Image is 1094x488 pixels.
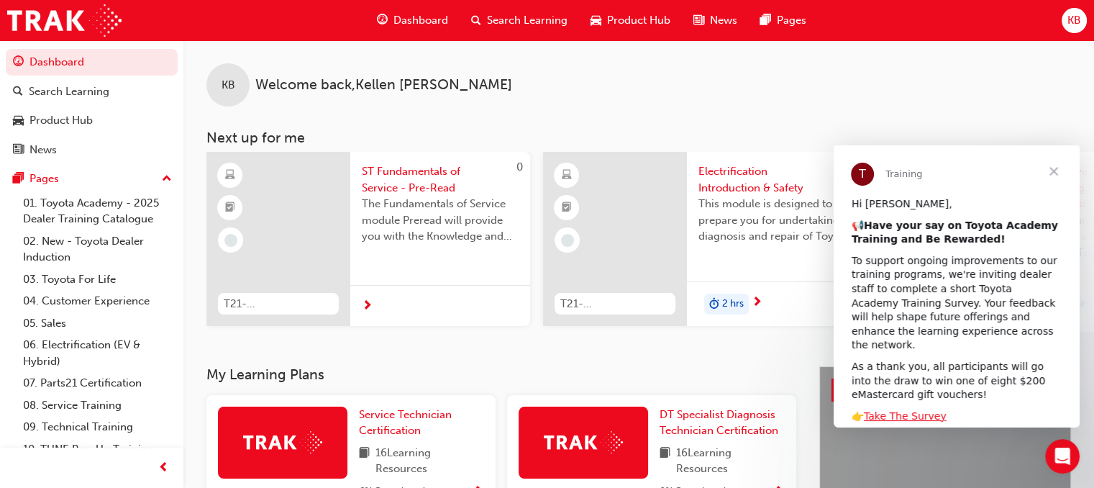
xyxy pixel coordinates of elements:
[1067,12,1081,29] span: KB
[377,12,388,30] span: guage-icon
[516,161,523,173] span: 0
[460,6,579,35] a: search-iconSearch Learning
[834,145,1080,428] iframe: Intercom live chat message
[17,372,178,394] a: 07. Parts21 Certification
[777,12,806,29] span: Pages
[6,49,178,76] a: Dashboard
[362,196,519,245] span: The Fundamentals of Service module Preread will provide you with the Knowledge and Understanding ...
[224,296,333,312] span: T21-STFOS_PRE_READ
[29,171,59,187] div: Pages
[6,166,178,192] button: Pages
[752,297,762,309] span: next-icon
[206,152,530,326] a: 0T21-STFOS_PRE_READST Fundamentals of Service - Pre-ReadThe Fundamentals of Service module Prerea...
[17,192,178,230] a: 01. Toyota Academy - 2025 Dealer Training Catalogue
[158,459,169,477] span: prev-icon
[831,379,1059,402] a: Latest NewsShow all
[183,130,1094,146] h3: Next up for me
[760,12,771,30] span: pages-icon
[29,112,93,129] div: Product Hub
[722,296,744,312] span: 2 hrs
[17,416,178,438] a: 09. Technical Training
[17,438,178,461] a: 10. TUNE Rev-Up Training
[6,46,178,166] button: DashboardSearch LearningProduct HubNews
[682,6,749,35] a: news-iconNews
[162,170,172,189] span: up-icon
[365,6,460,35] a: guage-iconDashboard
[561,234,574,247] span: learningRecordVerb_NONE-icon
[225,199,235,217] span: booktick-icon
[6,107,178,134] a: Product Hub
[562,166,572,185] span: learningResourceType_ELEARNING-icon
[693,12,704,30] span: news-icon
[676,445,785,477] span: 16 Learning Resources
[17,312,178,335] a: 05. Sales
[471,12,481,30] span: search-icon
[225,166,235,185] span: learningResourceType_ELEARNING-icon
[560,296,670,312] span: T21-FOD_HVIS_PREREQ
[255,77,512,94] span: Welcome back , Kellen [PERSON_NAME]
[224,234,237,247] span: learningRecordVerb_NONE-icon
[1062,8,1087,33] button: KB
[710,12,737,29] span: News
[13,56,24,69] span: guage-icon
[749,6,818,35] a: pages-iconPages
[579,6,682,35] a: car-iconProduct Hub
[17,230,178,268] a: 02. New - Toyota Dealer Induction
[487,12,567,29] span: Search Learning
[29,83,109,100] div: Search Learning
[359,445,370,477] span: book-icon
[591,12,601,30] span: car-icon
[362,163,519,196] span: ST Fundamentals of Service - Pre-Read
[17,290,178,312] a: 04. Customer Experience
[393,12,448,29] span: Dashboard
[660,408,778,438] span: DT Specialist Diagnosis Technician Certification
[206,366,796,383] h3: My Learning Plans
[660,445,670,477] span: book-icon
[13,114,24,127] span: car-icon
[698,196,855,245] span: This module is designed to prepare you for undertaking diagnosis and repair of Toyota & Lexus Ele...
[7,4,122,37] img: Trak
[29,142,57,158] div: News
[362,300,373,313] span: next-icon
[709,295,719,314] span: duration-icon
[6,78,178,105] a: Search Learning
[544,431,623,453] img: Trak
[17,394,178,417] a: 08. Service Training
[17,268,178,291] a: 03. Toyota For Life
[1045,439,1080,474] iframe: Intercom live chat
[6,137,178,163] a: News
[243,431,322,453] img: Trak
[222,77,235,94] span: KB
[543,152,867,326] a: 0T21-FOD_HVIS_PREREQElectrification Introduction & SafetyThis module is designed to prepare you f...
[359,408,452,438] span: Service Technician Certification
[607,12,670,29] span: Product Hub
[660,407,785,439] a: DT Specialist Diagnosis Technician Certification
[698,163,855,196] span: Electrification Introduction & Safety
[13,144,24,157] span: news-icon
[17,334,178,372] a: 06. Electrification (EV & Hybrid)
[359,407,484,439] a: Service Technician Certification
[562,199,572,217] span: booktick-icon
[13,173,24,186] span: pages-icon
[375,445,484,477] span: 16 Learning Resources
[13,86,23,99] span: search-icon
